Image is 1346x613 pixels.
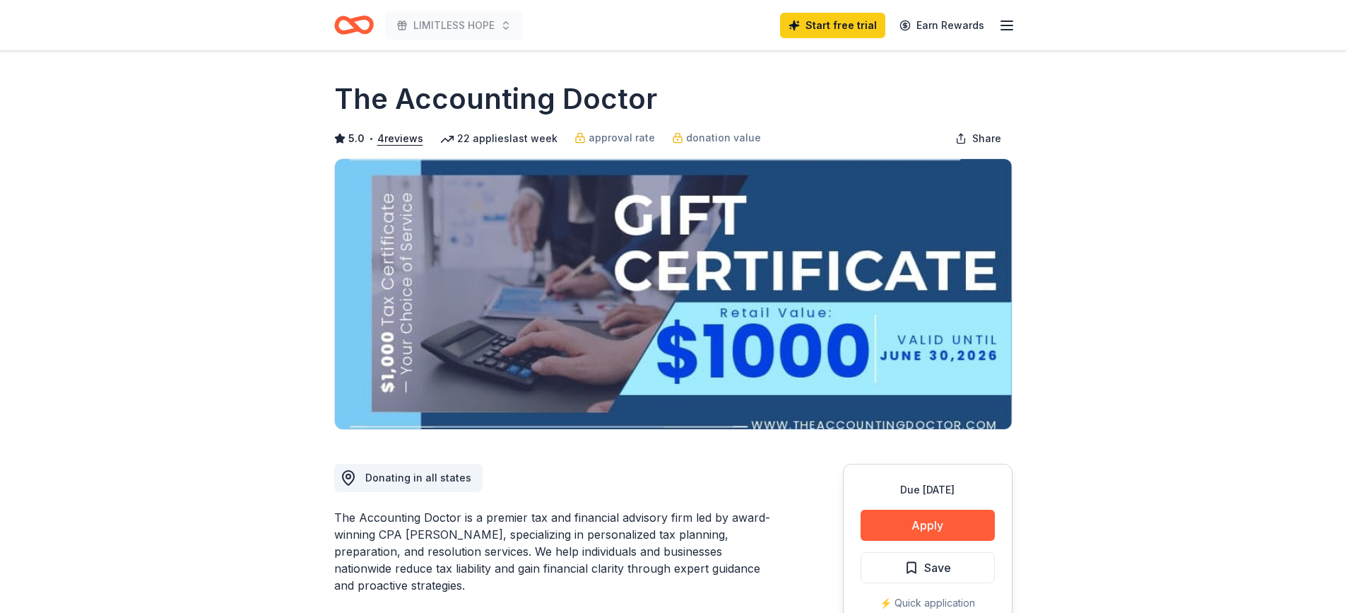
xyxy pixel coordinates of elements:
[924,559,951,577] span: Save
[334,509,775,594] div: The Accounting Doctor is a premier tax and financial advisory firm led by award-winning CPA [PERS...
[861,552,995,583] button: Save
[348,130,365,147] span: 5.0
[861,510,995,541] button: Apply
[574,129,655,146] a: approval rate
[861,595,995,612] div: ⚡️ Quick application
[334,8,374,42] a: Home
[368,133,373,144] span: •
[335,159,1012,429] img: Image for The Accounting Doctor
[589,129,655,146] span: approval rate
[413,17,495,34] span: LIMITLESS HOPE
[944,124,1013,153] button: Share
[377,130,423,147] button: 4reviews
[440,130,557,147] div: 22 applies last week
[861,481,995,498] div: Due [DATE]
[686,129,761,146] span: donation value
[780,13,885,38] a: Start free trial
[365,472,471,484] span: Donating in all states
[972,130,1001,147] span: Share
[334,79,657,119] h1: The Accounting Doctor
[672,129,761,146] a: donation value
[385,11,523,40] button: LIMITLESS HOPE
[891,13,993,38] a: Earn Rewards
